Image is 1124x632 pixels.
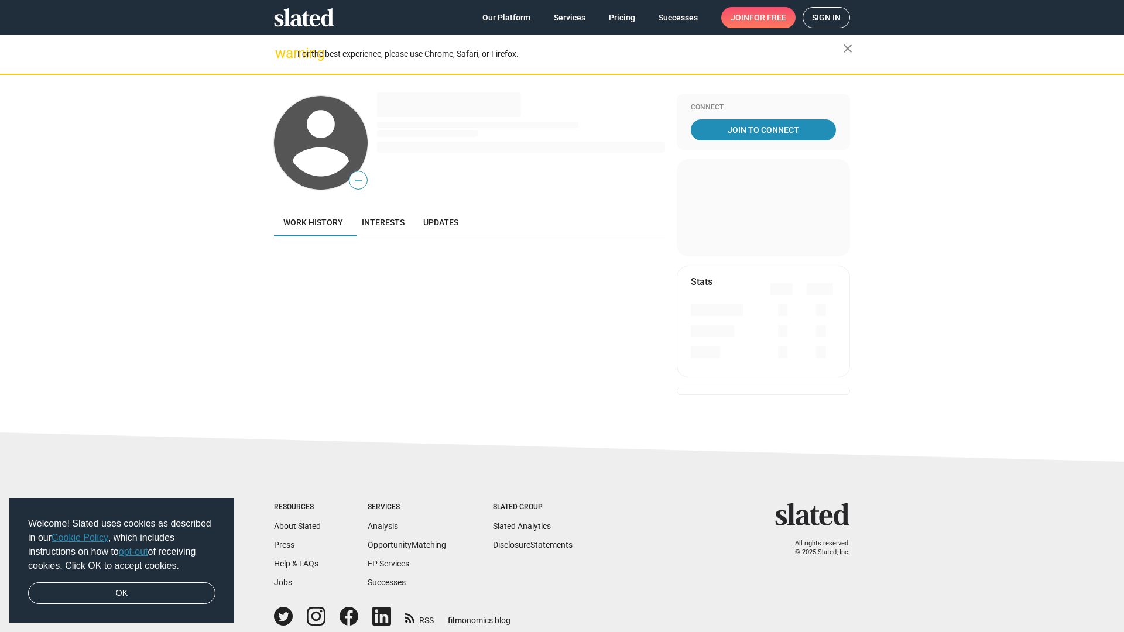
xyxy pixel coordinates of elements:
[274,521,321,531] a: About Slated
[352,208,414,236] a: Interests
[721,7,796,28] a: Joinfor free
[448,616,462,625] span: film
[493,521,551,531] a: Slated Analytics
[691,119,836,140] a: Join To Connect
[28,582,215,604] a: dismiss cookie message
[274,578,292,587] a: Jobs
[812,8,841,28] span: Sign in
[52,533,108,542] a: Cookie Policy
[609,7,635,28] span: Pricing
[362,218,405,227] span: Interests
[691,276,712,288] mat-card-title: Stats
[841,42,855,56] mat-icon: close
[274,540,294,549] a: Press
[368,521,398,531] a: Analysis
[28,517,215,573] span: Welcome! Slated uses cookies as described in our , which includes instructions on how to of recei...
[554,7,585,28] span: Services
[473,7,540,28] a: Our Platform
[493,540,573,549] a: DisclosureStatements
[749,7,786,28] span: for free
[349,173,367,188] span: —
[9,498,234,623] div: cookieconsent
[274,503,321,512] div: Resources
[803,7,850,28] a: Sign in
[693,119,834,140] span: Join To Connect
[731,7,786,28] span: Join
[119,547,148,557] a: opt-out
[368,578,406,587] a: Successes
[691,103,836,112] div: Connect
[274,559,318,568] a: Help & FAQs
[368,559,409,568] a: EP Services
[448,606,510,626] a: filmonomics blog
[482,7,530,28] span: Our Platform
[599,7,645,28] a: Pricing
[297,46,843,62] div: For the best experience, please use Chrome, Safari, or Firefox.
[283,218,343,227] span: Work history
[414,208,468,236] a: Updates
[649,7,707,28] a: Successes
[275,46,289,60] mat-icon: warning
[405,608,434,626] a: RSS
[659,7,698,28] span: Successes
[368,503,446,512] div: Services
[423,218,458,227] span: Updates
[368,540,446,549] a: OpportunityMatching
[544,7,595,28] a: Services
[783,540,850,557] p: All rights reserved. © 2025 Slated, Inc.
[493,503,573,512] div: Slated Group
[274,208,352,236] a: Work history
